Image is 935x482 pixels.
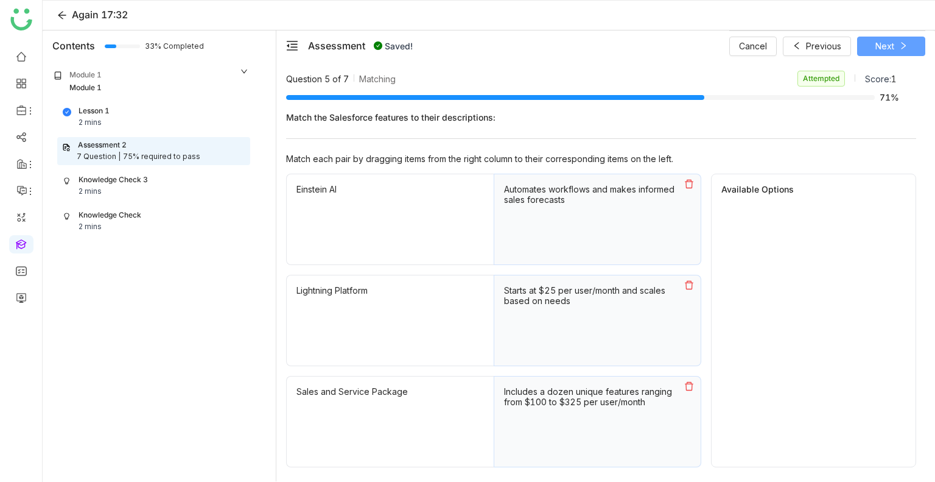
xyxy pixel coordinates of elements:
span: 33% Completed [145,43,159,50]
div: 2 mins [79,221,102,233]
div: 2 mins [79,186,102,197]
div: Knowledge Check [79,210,141,221]
img: logo [10,9,32,30]
div: Starts at $25 per user/month and scales based on needs [504,285,691,306]
div: Einstein AI [286,174,494,265]
div: Module 1 [69,69,102,81]
button: menu-fold [286,40,298,52]
span: Previous [806,40,841,53]
div: Knowledge Check 3 [79,174,148,186]
button: Next [857,37,925,56]
img: knowledge_check.svg [63,177,71,185]
img: knowledge_check.svg [63,212,71,221]
span: Cancel [739,40,767,53]
span: 71% [880,93,897,102]
div: Module 1Module 1 [45,61,257,102]
div: Assessment [308,38,365,53]
div: 7 Question | [77,151,121,163]
div: Lesson 1 [79,105,110,117]
div: Contents [52,38,95,53]
button: Cancel [729,37,777,56]
span: Match the Salesforce features to their descriptions: [286,111,916,124]
button: Previous [783,37,851,56]
div: Available Options [721,184,906,194]
div: Automates workflows and makes informed sales forecasts [504,184,691,205]
span: Next [875,40,894,53]
div: Assessment 2 [78,140,127,151]
span: Again 17:32 [72,9,128,21]
img: assessment.svg [62,143,71,152]
div: Saved! [374,40,413,52]
span: 1 [891,74,897,84]
div: 2 mins [79,117,102,129]
div: Sales and Service Package [286,376,494,467]
span: Score: [865,74,891,84]
div: Lightning Platform [286,275,494,366]
div: 75% required to pass [123,151,200,163]
span: Question 5 of 7 [286,73,349,85]
span: Matching [359,73,396,85]
nz-tag: Attempted [797,71,845,87]
div: Includes a dozen unique features ranging from $100 to $325 per user/month [504,386,691,407]
div: Module 1 [69,82,102,94]
div: Match each pair by dragging items from the right column to their corresponding items on the left. [286,154,916,164]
